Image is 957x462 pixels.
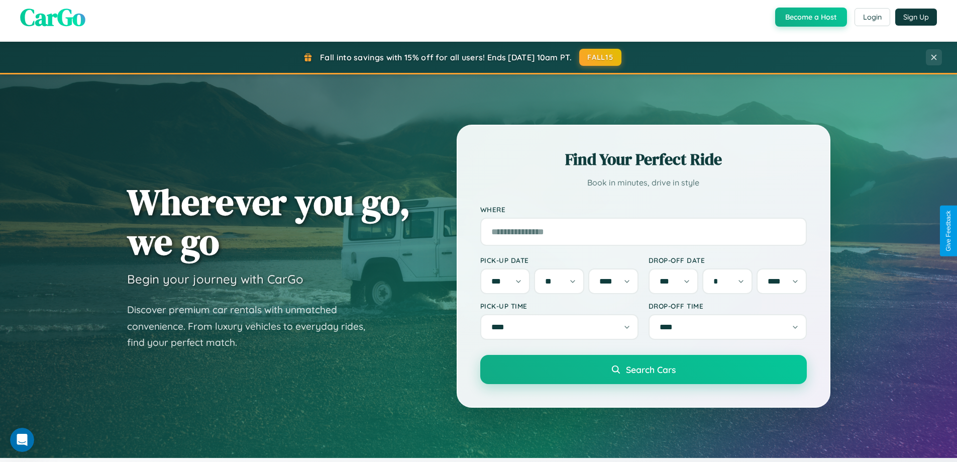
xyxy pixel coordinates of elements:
label: Pick-up Date [480,256,639,264]
h2: Find Your Perfect Ride [480,148,807,170]
span: CarGo [20,1,85,34]
span: Search Cars [626,364,676,375]
p: Discover premium car rentals with unmatched convenience. From luxury vehicles to everyday rides, ... [127,302,378,351]
button: Search Cars [480,355,807,384]
iframe: Intercom live chat [10,428,34,452]
div: Give Feedback [945,211,952,251]
button: Login [855,8,890,26]
label: Where [480,205,807,214]
h3: Begin your journey with CarGo [127,271,303,287]
label: Drop-off Time [649,302,807,310]
button: Become a Host [775,8,847,27]
label: Drop-off Date [649,256,807,264]
span: Fall into savings with 15% off for all users! Ends [DATE] 10am PT. [320,52,572,62]
p: Book in minutes, drive in style [480,175,807,190]
button: Sign Up [895,9,937,26]
h1: Wherever you go, we go [127,182,410,261]
button: FALL15 [579,49,621,66]
label: Pick-up Time [480,302,639,310]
